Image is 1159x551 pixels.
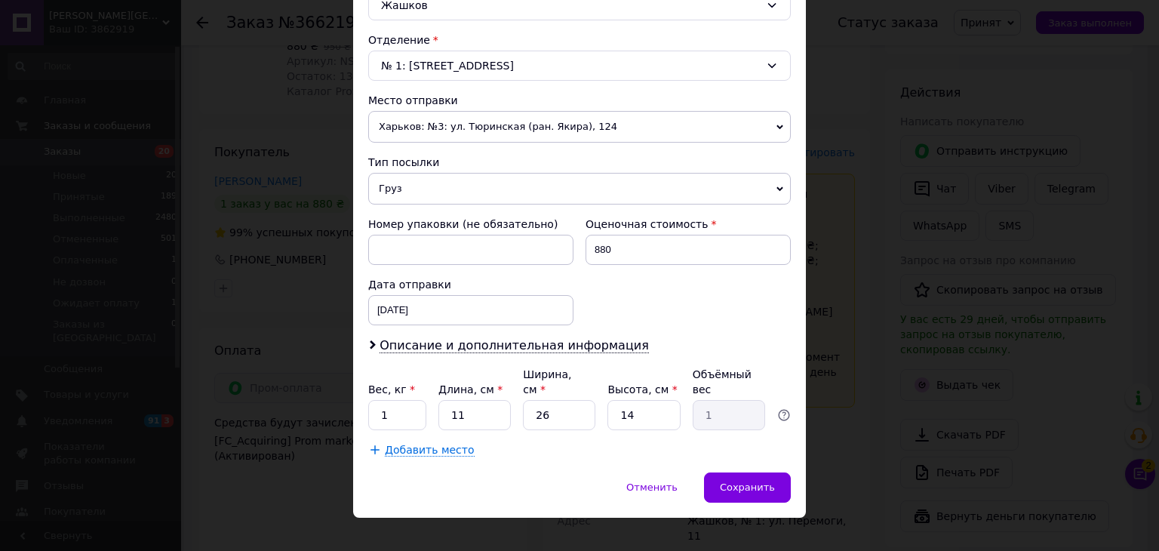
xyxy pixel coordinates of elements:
div: Дата отправки [368,277,573,292]
div: Номер упаковки (не обязательно) [368,217,573,232]
span: Место отправки [368,94,458,106]
label: Длина, см [438,383,503,396]
span: Описание и дополнительная информация [380,338,649,353]
span: Груз [368,173,791,205]
label: Высота, см [607,383,677,396]
div: Оценочная стоимость [586,217,791,232]
label: Ширина, см [523,368,571,396]
label: Вес, кг [368,383,415,396]
span: Тип посылки [368,156,439,168]
div: Объёмный вес [693,367,765,397]
span: Сохранить [720,482,775,493]
span: Отменить [626,482,678,493]
span: Харьков: №3: ул. Тюринская (ран. Якира), 124 [368,111,791,143]
span: Добавить место [385,444,475,457]
div: Отделение [368,32,791,48]
div: № 1: [STREET_ADDRESS] [368,51,791,81]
